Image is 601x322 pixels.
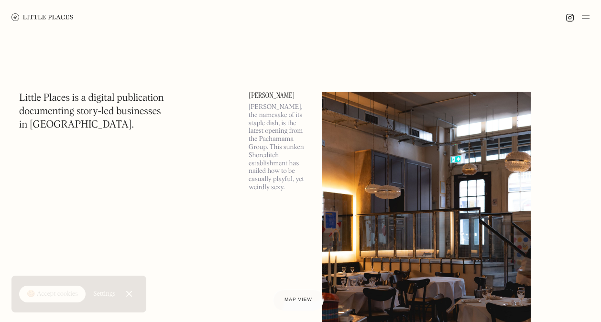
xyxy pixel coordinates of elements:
[27,290,78,299] div: 🍪 Accept cookies
[93,290,116,297] div: Settings
[273,290,324,311] a: Map view
[19,92,164,132] h1: Little Places is a digital publication documenting story-led businesses in [GEOGRAPHIC_DATA].
[249,92,311,99] a: [PERSON_NAME]
[19,286,86,303] a: 🍪 Accept cookies
[120,284,139,303] a: Close Cookie Popup
[249,103,311,192] p: [PERSON_NAME], the namesake of its staple dish, is the latest opening from the Pachamama Group. T...
[93,283,116,305] a: Settings
[284,297,312,302] span: Map view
